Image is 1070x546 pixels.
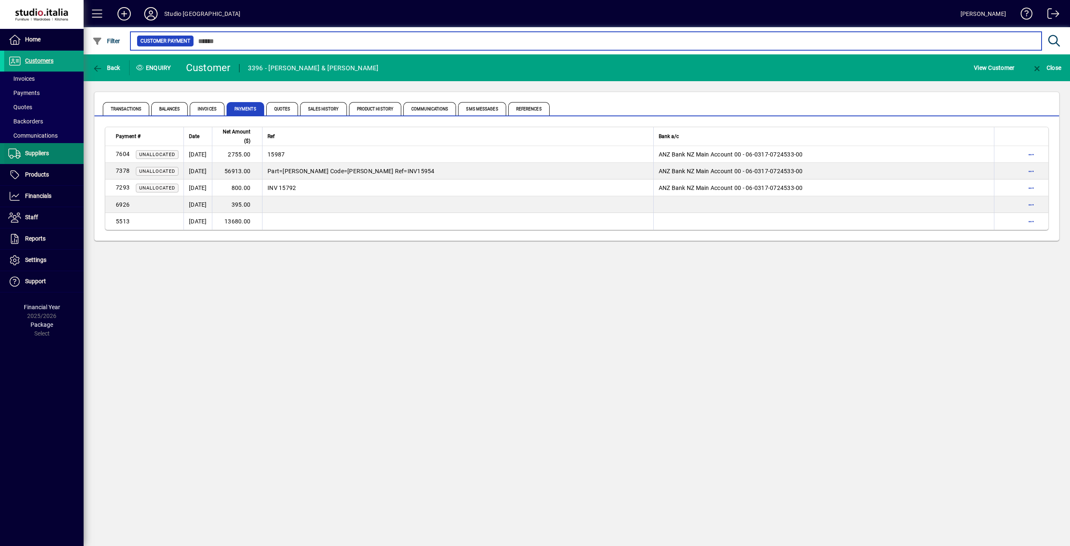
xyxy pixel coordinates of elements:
a: Invoices [4,72,84,86]
app-page-header-button: Close enquiry [1023,60,1070,75]
div: Payment # [116,132,178,141]
div: Bank a/c [659,132,989,141]
span: Invoices [190,102,224,115]
span: 7293 [116,184,130,191]
span: 7378 [116,167,130,174]
div: Ref [267,132,648,141]
td: [DATE] [183,179,212,196]
span: Reports [25,235,46,242]
span: Balances [151,102,188,115]
span: ANZ Bank NZ Main Account 00 - 06-0317-0724533-00 [659,168,803,174]
td: [DATE] [183,213,212,230]
button: Filter [90,33,122,49]
span: Transactions [103,102,149,115]
div: Enquiry [130,61,180,74]
td: 13680.00 [212,213,262,230]
span: Filter [92,38,120,44]
span: Back [92,64,120,71]
span: Unallocated [139,152,175,157]
div: Net Amount ($) [217,127,258,146]
span: SMS Messages [458,102,506,115]
a: Suppliers [4,143,84,164]
span: Financial Year [24,304,60,310]
span: Date [189,132,199,141]
span: Suppliers [25,150,49,156]
span: Settings [25,256,46,263]
a: Communications [4,128,84,143]
button: Close [1030,60,1063,75]
a: Support [4,271,84,292]
button: Back [90,60,122,75]
a: Reports [4,228,84,249]
a: Staff [4,207,84,228]
span: Invoices [8,75,35,82]
div: Date [189,132,207,141]
a: Products [4,164,84,185]
td: [DATE] [183,146,212,163]
span: Financials [25,192,51,199]
td: 800.00 [212,179,262,196]
a: Logout [1041,2,1060,29]
a: Quotes [4,100,84,114]
span: INV 15792 [267,185,296,191]
span: Unallocated [139,169,175,174]
td: [DATE] [183,196,212,213]
a: Settings [4,250,84,271]
button: More options [1024,215,1038,228]
button: Add [111,6,138,21]
span: Close [1032,64,1061,71]
span: Payments [8,90,40,96]
span: 15987 [267,151,285,158]
td: 56913.00 [212,163,262,179]
td: [DATE] [183,163,212,179]
span: Staff [25,214,38,220]
span: Unallocated [139,185,175,191]
span: Package [31,321,53,328]
button: More options [1024,181,1038,195]
span: Customer Payment [140,37,190,45]
div: Customer [186,61,231,74]
span: Sales History [300,102,346,115]
a: Knowledge Base [1014,2,1033,29]
span: 7604 [116,151,130,157]
span: Part=[PERSON_NAME] Code=[PERSON_NAME] Ref=INV15954 [267,168,435,174]
span: Products [25,171,49,178]
span: Payment # [116,132,140,141]
span: 6926 [116,201,130,208]
a: Home [4,29,84,50]
span: Home [25,36,41,43]
span: Customers [25,57,53,64]
div: 3396 - [PERSON_NAME] & [PERSON_NAME] [248,62,379,75]
td: 395.00 [212,196,262,213]
button: More options [1024,198,1038,211]
button: More options [1024,148,1038,161]
button: Profile [138,6,164,21]
span: Net Amount ($) [217,127,250,146]
app-page-header-button: Back [84,60,130,75]
span: ANZ Bank NZ Main Account 00 - 06-0317-0724533-00 [659,151,803,158]
span: Payments [227,102,264,115]
span: References [508,102,550,115]
span: 5513 [116,218,130,225]
span: Bank a/c [659,132,679,141]
button: View Customer [972,60,1016,75]
span: Communications [8,132,58,139]
a: Backorders [4,114,84,128]
span: Quotes [8,104,32,110]
button: More options [1024,164,1038,178]
span: Quotes [266,102,298,115]
span: Product History [349,102,402,115]
span: Backorders [8,118,43,125]
a: Payments [4,86,84,100]
span: ANZ Bank NZ Main Account 00 - 06-0317-0724533-00 [659,185,803,191]
span: Communications [403,102,456,115]
div: Studio [GEOGRAPHIC_DATA] [164,7,240,21]
td: 2755.00 [212,146,262,163]
a: Financials [4,186,84,207]
span: View Customer [974,61,1014,74]
div: [PERSON_NAME] [960,7,1006,21]
span: Support [25,278,46,285]
span: Ref [267,132,275,141]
